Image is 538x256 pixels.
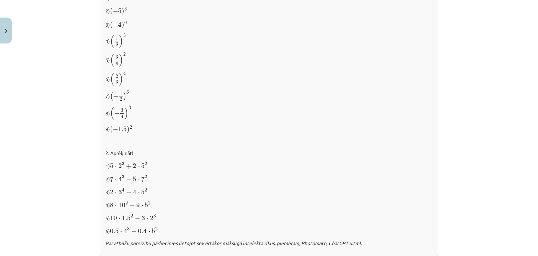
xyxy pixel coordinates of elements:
p: 2. Aprēķināt! [105,149,433,157]
span: − [113,127,118,132]
p: 6) [105,71,433,86]
span: 7 [141,176,145,182]
span: − [126,177,131,182]
span: ⋅ [115,205,117,207]
span: 5 [141,190,145,195]
span: ( [110,73,114,86]
span: ) [127,126,130,133]
span: 0 [124,21,127,25]
span: 3 [127,227,130,231]
span: ( [110,92,113,101]
span: ) [122,8,124,15]
span: ⋅ [118,218,120,220]
span: 4 [122,188,124,192]
span: ) [124,107,129,120]
span: 4 [116,61,118,65]
span: ( [110,54,114,67]
span: 2 [150,216,153,221]
span: ⋅ [142,205,143,207]
span: ( [110,126,113,133]
span: 10 [118,203,125,208]
span: 3 [122,175,124,178]
span: 2 [145,188,147,192]
span: 2 [133,163,136,168]
span: ( [110,21,113,29]
i: Par atbilžu pareizību pārliecinies lietojot sev ērtākos mākslīgā intelekta rīkus, piemēram, Photo... [105,240,362,246]
span: 5 [145,203,148,208]
span: ( [110,107,114,120]
span: 3 [129,106,131,109]
img: icon-close-lesson-0947bae3869378f0d4975bcd49f059093ad1ed9edebbc8119c70593378902aed.svg [5,29,7,33]
span: 10 [110,216,117,221]
span: 1 [120,92,122,95]
span: ⋅ [138,179,140,181]
span: 4 [118,22,122,27]
span: 9 [136,203,140,208]
p: 4) [105,33,433,48]
span: 3 [123,34,126,37]
span: 6 [126,90,129,94]
span: 3 [153,214,156,218]
p: 3) [105,187,433,196]
span: ⋅ [115,192,117,194]
span: − [130,203,135,208]
span: 8 [110,203,113,208]
span: ) [123,92,126,101]
span: ( [110,35,114,48]
span: 2 [110,190,113,195]
p: 1) [105,161,433,170]
span: − [131,229,137,234]
span: 5 [133,177,136,182]
span: 2 [125,201,128,205]
span: 1.5 [118,127,127,132]
span: − [113,9,118,14]
span: 5 [118,8,122,13]
span: 5 [152,229,155,234]
span: ⋅ [115,179,117,181]
span: 2 [130,126,132,129]
p: 2) [105,174,433,183]
span: ⋅ [138,192,140,194]
span: 4 [133,189,136,195]
span: ) [122,21,124,29]
span: 3 [121,109,123,112]
p: 5) [105,52,433,67]
span: − [135,216,140,221]
span: ) [119,54,123,67]
span: 3 [116,42,118,46]
p: 5) [105,213,433,222]
span: − [126,190,131,195]
span: ( [110,8,113,15]
p: 4) [105,200,433,209]
span: 2 [123,53,126,56]
span: 2 [145,162,147,166]
span: − [113,22,118,27]
span: ⋅ [149,231,150,233]
span: 3 [124,7,127,11]
span: ⋅ [138,166,140,168]
span: 3 [118,190,122,195]
span: ⋅ [147,218,149,220]
span: 1 [116,37,118,40]
span: 0.4 [138,228,147,234]
span: ) [119,35,123,48]
span: ⋅ [115,166,117,168]
span: 4 [118,176,122,182]
p: 6) [105,226,433,235]
span: 3 [122,162,124,166]
span: 2 [131,214,133,218]
span: 5 [110,163,113,168]
span: 4 [121,114,123,118]
span: 3 [116,55,118,59]
p: 3) [105,20,433,29]
span: 2 [118,163,122,168]
span: ) [119,73,123,86]
span: 2 [148,201,151,205]
span: ⋅ [120,231,122,233]
span: 0.5 [110,229,119,234]
span: 2 [145,175,147,178]
span: + [126,164,131,169]
p: 9) [105,124,433,134]
span: 2 [155,227,158,231]
span: 2 [116,75,118,78]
